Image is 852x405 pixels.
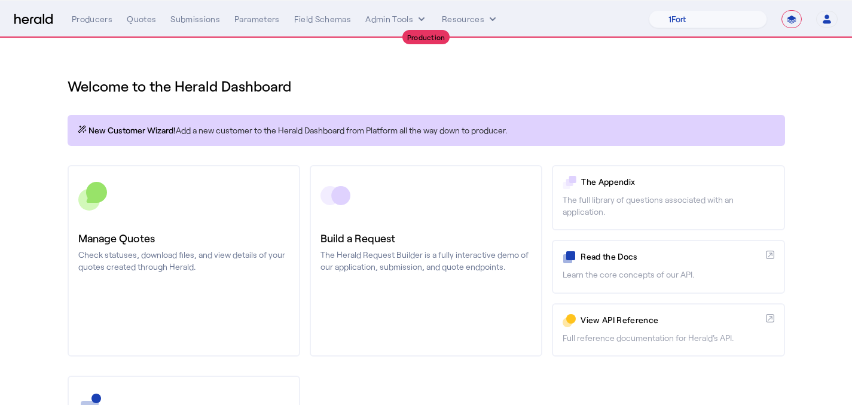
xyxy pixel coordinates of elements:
[581,251,761,263] p: Read the Docs
[127,13,156,25] div: Quotes
[88,124,176,136] span: New Customer Wizard!
[581,314,761,326] p: View API Reference
[234,13,280,25] div: Parameters
[294,13,352,25] div: Field Schemas
[68,77,785,96] h1: Welcome to the Herald Dashboard
[552,303,784,357] a: View API ReferenceFull reference documentation for Herald's API.
[320,230,532,246] h3: Build a Request
[402,30,450,44] div: Production
[310,165,542,357] a: Build a RequestThe Herald Request Builder is a fully interactive demo of our application, submiss...
[581,176,774,188] p: The Appendix
[563,332,774,344] p: Full reference documentation for Herald's API.
[365,13,427,25] button: internal dropdown menu
[78,230,289,246] h3: Manage Quotes
[563,269,774,281] p: Learn the core concepts of our API.
[170,13,220,25] div: Submissions
[442,13,499,25] button: Resources dropdown menu
[552,240,784,293] a: Read the DocsLearn the core concepts of our API.
[78,249,289,273] p: Check statuses, download files, and view details of your quotes created through Herald.
[72,13,112,25] div: Producers
[563,194,774,218] p: The full library of questions associated with an application.
[552,165,784,230] a: The AppendixThe full library of questions associated with an application.
[68,165,300,357] a: Manage QuotesCheck statuses, download files, and view details of your quotes created through Herald.
[14,14,53,25] img: Herald Logo
[320,249,532,273] p: The Herald Request Builder is a fully interactive demo of our application, submission, and quote ...
[77,124,775,136] p: Add a new customer to the Herald Dashboard from Platform all the way down to producer.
